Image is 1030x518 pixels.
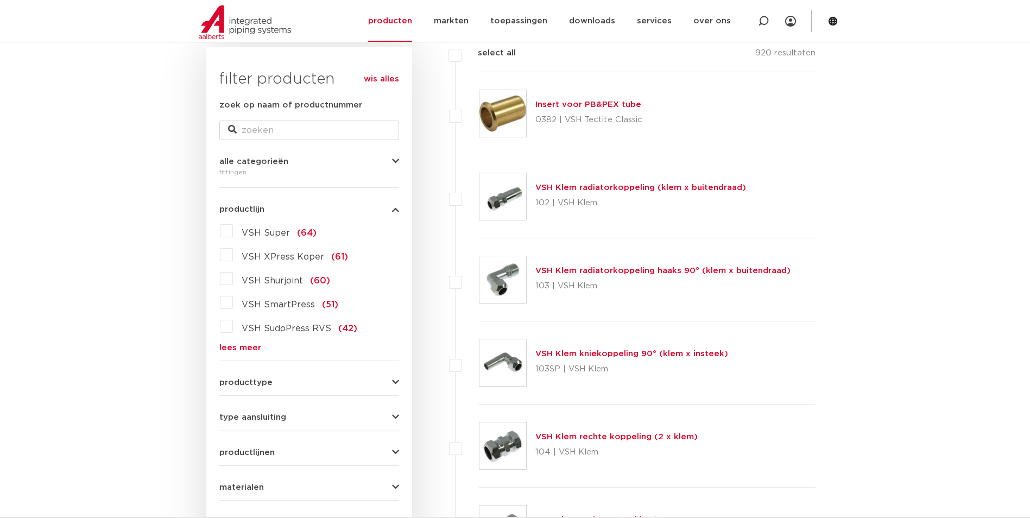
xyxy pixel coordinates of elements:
[219,157,399,166] button: alle categorieën
[479,256,526,303] img: Thumbnail for VSH Klem radiatorkoppeling haaks 90° (klem x buitendraad)
[219,68,399,90] h3: filter producten
[242,300,315,309] span: VSH SmartPress
[535,444,698,461] p: 104 | VSH Klem
[479,173,526,220] img: Thumbnail for VSH Klem radiatorkoppeling (klem x buitendraad)
[219,483,264,491] span: materialen
[535,194,746,212] p: 102 | VSH Klem
[297,229,317,237] span: (64)
[535,277,791,295] p: 103 | VSH Klem
[219,166,399,179] div: fittingen
[242,324,331,333] span: VSH SudoPress RVS
[364,73,399,86] a: wis alles
[219,378,399,387] button: producttype
[331,252,348,261] span: (61)
[219,99,362,112] label: zoek op naam of productnummer
[242,229,290,237] span: VSH Super
[535,267,791,275] a: VSH Klem radiatorkoppeling haaks 90° (klem x buitendraad)
[219,378,273,387] span: producttype
[219,413,286,421] span: type aansluiting
[479,90,526,137] img: Thumbnail for Insert voor PB&PEX tube
[535,100,641,109] a: Insert voor PB&PEX tube
[242,276,303,285] span: VSH Shurjoint
[219,157,288,166] span: alle categorieën
[219,413,399,421] button: type aansluiting
[338,324,357,333] span: (42)
[755,47,816,64] p: 920 resultaten
[219,448,399,457] button: productlijnen
[535,111,642,129] p: 0382 | VSH Tectite Classic
[535,350,728,358] a: VSH Klem kniekoppeling 90° (klem x insteek)
[322,300,338,309] span: (51)
[219,483,399,491] button: materialen
[479,339,526,386] img: Thumbnail for VSH Klem kniekoppeling 90° (klem x insteek)
[242,252,324,261] span: VSH XPress Koper
[535,433,698,441] a: VSH Klem rechte koppeling (2 x klem)
[219,205,399,213] button: productlijn
[219,344,399,352] a: lees meer
[462,47,516,60] label: select all
[219,205,264,213] span: productlijn
[219,121,399,140] input: zoeken
[310,276,330,285] span: (60)
[535,184,746,192] a: VSH Klem radiatorkoppeling (klem x buitendraad)
[479,422,526,469] img: Thumbnail for VSH Klem rechte koppeling (2 x klem)
[535,361,728,378] p: 103SP | VSH Klem
[219,448,275,457] span: productlijnen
